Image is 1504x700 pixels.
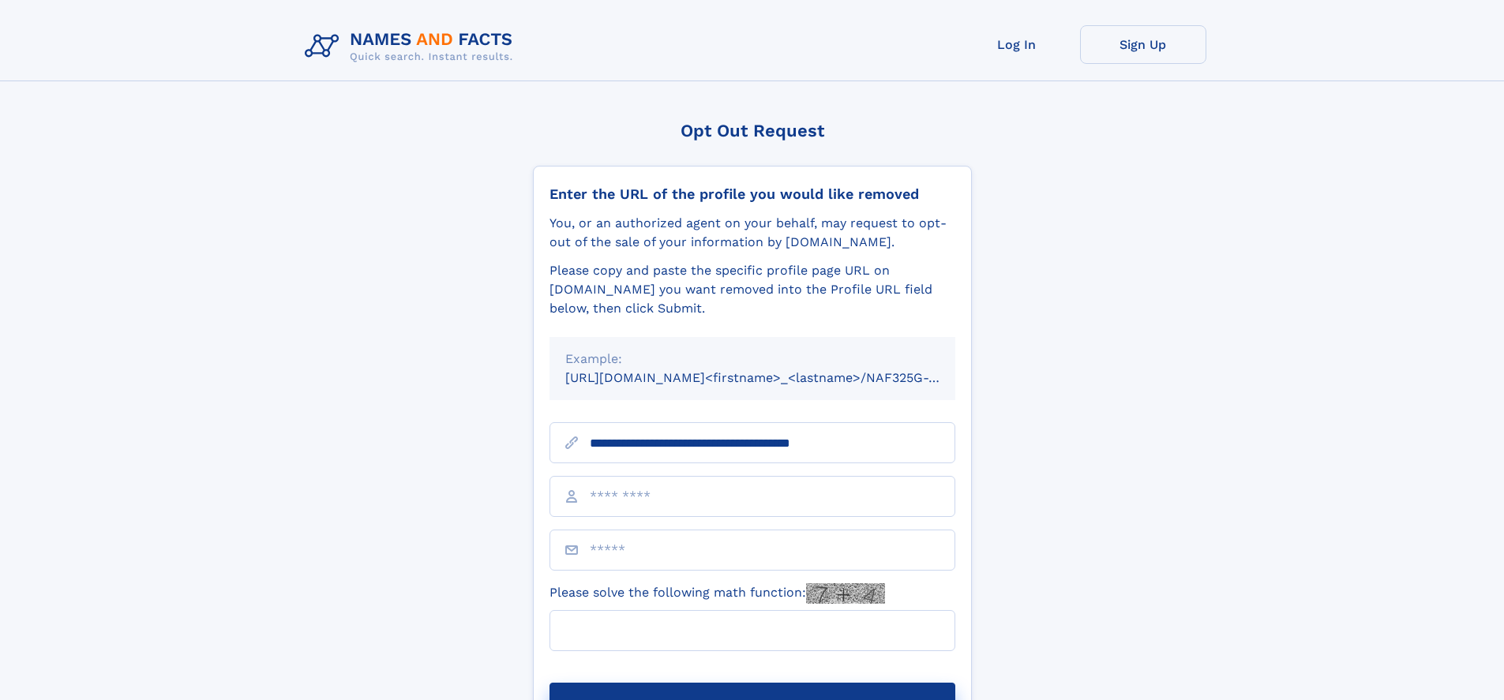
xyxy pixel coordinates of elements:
div: Enter the URL of the profile you would like removed [549,185,955,203]
div: Example: [565,350,940,369]
img: Logo Names and Facts [298,25,526,68]
a: Sign Up [1080,25,1206,64]
div: Opt Out Request [533,121,972,140]
label: Please solve the following math function: [549,583,885,604]
small: [URL][DOMAIN_NAME]<firstname>_<lastname>/NAF325G-xxxxxxxx [565,370,985,385]
div: You, or an authorized agent on your behalf, may request to opt-out of the sale of your informatio... [549,214,955,252]
div: Please copy and paste the specific profile page URL on [DOMAIN_NAME] you want removed into the Pr... [549,261,955,318]
a: Log In [954,25,1080,64]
